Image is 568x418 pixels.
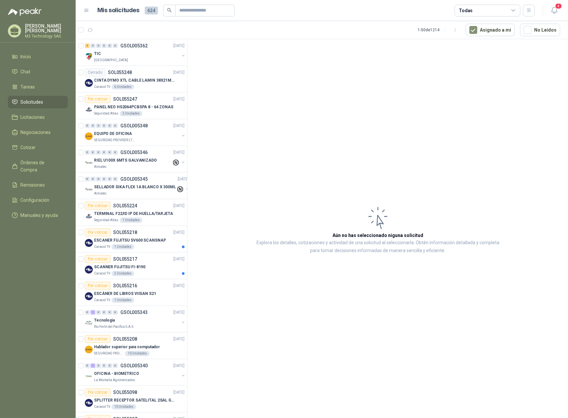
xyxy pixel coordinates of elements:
p: [DATE] [173,203,185,209]
div: 0 [113,150,118,155]
p: Almatec [94,164,107,170]
img: Company Logo [85,132,93,140]
div: 0 [85,123,90,128]
a: 0 0 0 0 0 0 GSOL005346[DATE] Company LogoRIEL U100X 6MTS GALVANIZADOAlmatec [85,148,186,170]
p: SEGURIDAD PROVISER LTDA [94,138,136,143]
div: Por cotizar [85,228,111,236]
p: SOL055248 [108,70,132,75]
span: Tareas [20,83,35,91]
p: [DATE] [173,389,185,396]
p: SOL055224 [113,203,137,208]
a: Por cotizarSOL055216[DATE] Company LogoESCÁNER DE LIBROS VIISAN S21Caracol TV1 Unidades [76,279,187,306]
p: Seguridad Atlas [94,111,118,116]
div: 0 [113,310,118,315]
div: 1 [90,363,95,368]
div: 0 [90,177,95,181]
div: 0 [90,123,95,128]
span: Negociaciones [20,129,51,136]
img: Company Logo [85,372,93,380]
p: SELLADOR SIKA FLEX 1A BLANCO X 300ML [94,184,176,190]
p: Seguridad Atlas [94,218,118,223]
p: [DATE] [173,96,185,102]
p: OFICINA - BIOMETRICO [94,371,139,377]
div: 0 [96,363,101,368]
span: Chat [20,68,30,75]
p: Almatec [94,191,107,196]
div: 10 Unidades [125,351,150,356]
span: Remisiones [20,181,45,189]
p: Caracol TV [94,404,110,409]
p: GSOL005343 [120,310,148,315]
p: SCANNER FUJITSU FI-8190 [94,264,145,270]
img: Company Logo [85,292,93,300]
div: 0 [102,310,107,315]
img: Company Logo [85,239,93,247]
a: Por cotizarSOL055224[DATE] Company LogoTERMINAL F22/ID IP DE HUELLA/TARJETASeguridad Atlas1 Unidades [76,199,187,226]
div: Por cotizar [85,282,111,290]
div: Por cotizar [85,95,111,103]
img: Company Logo [85,266,93,274]
div: 0 [102,150,107,155]
a: 0 0 0 0 0 0 GSOL005348[DATE] Company LogoEQUIPO DE OFICINASEGURIDAD PROVISER LTDA [85,122,186,143]
img: Company Logo [85,319,93,327]
div: 0 [85,310,90,315]
div: Por cotizar [85,335,111,343]
p: La Montaña Agromercados [94,378,135,383]
div: 1 Unidades [111,298,134,303]
div: 0 [102,123,107,128]
img: Company Logo [85,79,93,87]
h1: Mis solicitudes [97,6,139,15]
span: Inicio [20,53,31,60]
a: Tareas [8,81,68,93]
div: 0 [113,177,118,181]
p: RIEL U100X 6MTS GALVANIZADO [94,157,157,164]
a: 3 0 0 0 0 0 GSOL005362[DATE] Company LogoTIC[GEOGRAPHIC_DATA] [85,42,186,63]
div: 0 [96,177,101,181]
p: Caracol TV [94,271,110,276]
p: Caracol TV [94,84,110,90]
p: TIC [94,51,101,57]
img: Logo peakr [8,8,41,16]
p: SOL055098 [113,390,137,395]
div: 0 [107,150,112,155]
p: [DATE] [173,123,185,129]
a: Órdenes de Compra [8,156,68,176]
p: GSOL005346 [120,150,148,155]
div: 0 [85,363,90,368]
div: 0 [102,43,107,48]
img: Company Logo [85,159,93,167]
div: 0 [102,177,107,181]
div: 0 [96,310,101,315]
div: 0 [90,150,95,155]
p: GSOL005340 [120,363,148,368]
a: Por cotizarSOL055208[DATE] Company LogoHablador superior para computadorSEGURIDAD PROVISER LTDA10... [76,332,187,359]
img: Company Logo [85,212,93,220]
a: Configuración [8,194,68,206]
div: 3 [85,43,90,48]
div: 0 [102,363,107,368]
span: Configuración [20,196,49,204]
p: [DATE] [173,336,185,342]
p: [DATE] [173,283,185,289]
div: 0 [85,177,90,181]
div: 0 [107,177,112,181]
a: Por cotizarSOL055217[DATE] Company LogoSCANNER FUJITSU FI-8190Caracol TV2 Unidades [76,252,187,279]
p: Caracol TV [94,244,110,249]
span: 624 [145,7,158,14]
a: Cotizar [8,141,68,154]
div: Cerrado [85,68,105,76]
div: 0 [96,43,101,48]
p: [DATE] [173,229,185,236]
img: Company Logo [85,52,93,60]
p: Tecnologia [94,317,115,324]
a: Manuales y ayuda [8,209,68,222]
p: SOL055247 [113,97,137,101]
div: 0 [107,43,112,48]
p: SOL055218 [113,230,137,235]
div: 0 [113,43,118,48]
p: [DATE] [173,363,185,369]
p: EQUIPO DE OFICINA [94,131,132,137]
a: Por cotizarSOL055247[DATE] Company LogoPANEL NEO HS2064PCBSPA 8 - 64 ZONASSeguridad Atlas2 Unidades [76,92,187,119]
span: Órdenes de Compra [20,159,62,173]
p: Rio Fertil del Pacífico S.A.S. [94,324,134,329]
